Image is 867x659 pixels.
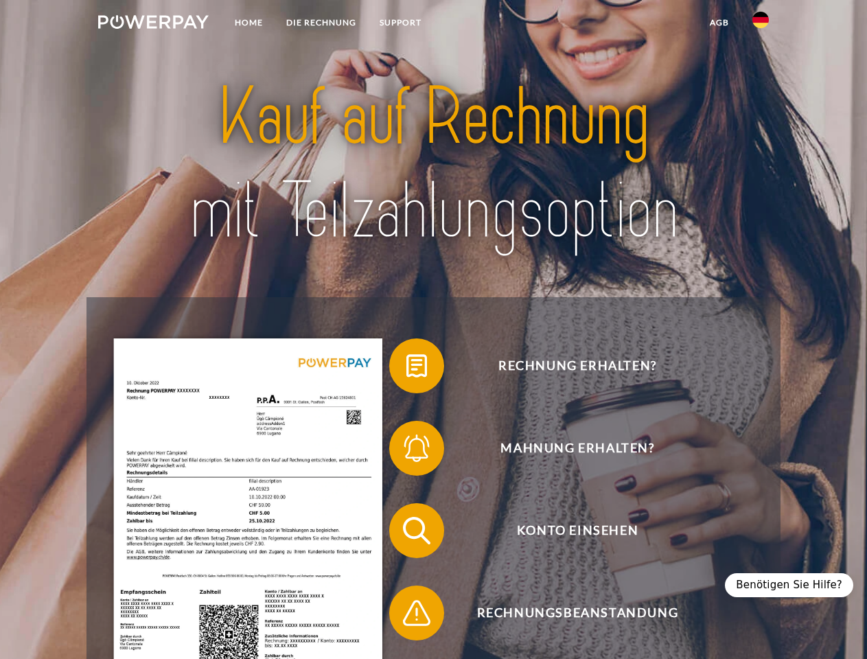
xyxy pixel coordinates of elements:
span: Mahnung erhalten? [409,421,745,476]
img: qb_bill.svg [400,349,434,383]
img: qb_warning.svg [400,596,434,630]
a: DIE RECHNUNG [275,10,368,35]
a: agb [698,10,741,35]
button: Konto einsehen [389,503,746,558]
a: SUPPORT [368,10,433,35]
img: qb_bell.svg [400,431,434,465]
img: logo-powerpay-white.svg [98,15,209,29]
span: Konto einsehen [409,503,745,558]
img: de [752,12,769,28]
span: Rechnungsbeanstandung [409,586,745,640]
img: qb_search.svg [400,513,434,548]
span: Rechnung erhalten? [409,338,745,393]
img: title-powerpay_de.svg [131,66,736,263]
div: Benötigen Sie Hilfe? [725,573,853,597]
a: Home [223,10,275,35]
button: Mahnung erhalten? [389,421,746,476]
button: Rechnung erhalten? [389,338,746,393]
button: Rechnungsbeanstandung [389,586,746,640]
